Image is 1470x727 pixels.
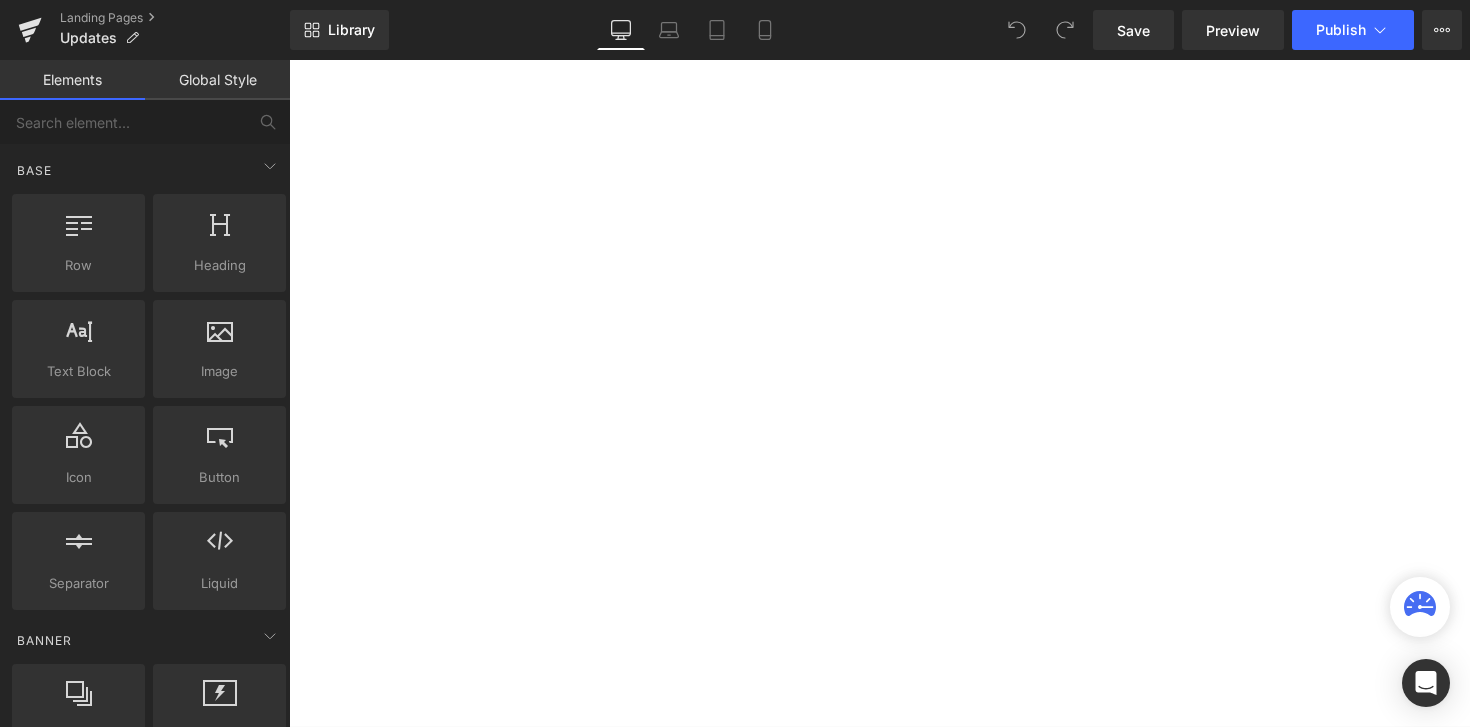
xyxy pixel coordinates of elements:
[741,10,789,50] a: Mobile
[60,10,290,26] a: Landing Pages
[18,573,139,594] span: Separator
[60,30,117,46] span: Updates
[145,60,290,100] a: Global Style
[1206,20,1260,41] span: Preview
[15,631,74,650] span: Banner
[1117,20,1150,41] span: Save
[159,467,280,488] span: Button
[1422,10,1462,50] button: More
[997,10,1037,50] button: Undo
[290,10,389,50] a: New Library
[18,361,139,382] span: Text Block
[159,573,280,594] span: Liquid
[1402,659,1450,707] div: Open Intercom Messenger
[159,255,280,276] span: Heading
[18,255,139,276] span: Row
[1316,22,1366,38] span: Publish
[1292,10,1414,50] button: Publish
[159,361,280,382] span: Image
[645,10,693,50] a: Laptop
[18,467,139,488] span: Icon
[15,161,54,180] span: Base
[1045,10,1085,50] button: Redo
[693,10,741,50] a: Tablet
[1182,10,1284,50] a: Preview
[597,10,645,50] a: Desktop
[328,21,375,39] span: Library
